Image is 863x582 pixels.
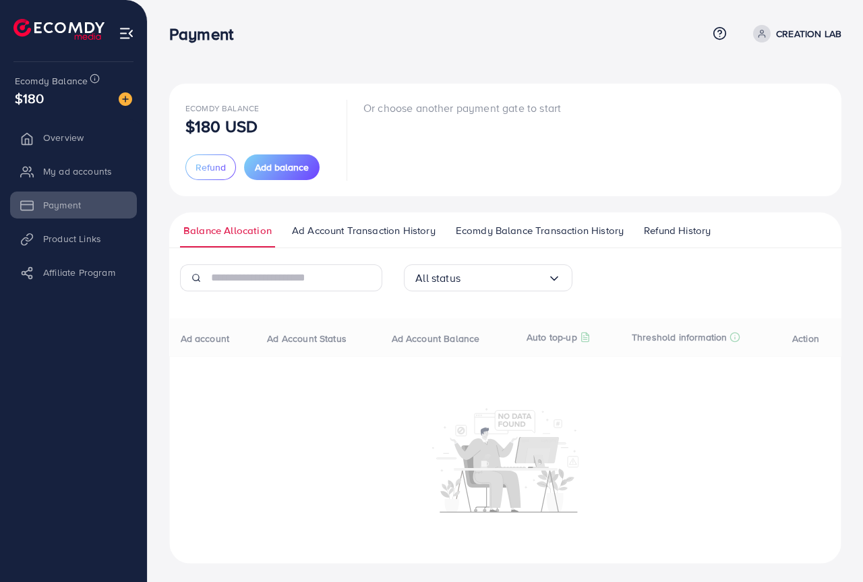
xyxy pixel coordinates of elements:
img: logo [13,19,105,40]
p: Or choose another payment gate to start [363,100,561,116]
span: Ecomdy Balance [15,74,88,88]
span: Ecomdy Balance [185,103,259,114]
p: CREATION LAB [776,26,841,42]
span: All status [415,268,460,289]
button: Refund [185,154,236,180]
span: Ad Account Transaction History [292,223,436,238]
img: menu [119,26,134,41]
p: $180 USD [185,118,258,134]
span: $180 [15,88,44,108]
span: Refund [196,161,226,174]
span: Refund History [644,223,711,238]
span: Add balance [255,161,309,174]
span: Ecomdy Balance Transaction History [456,223,624,238]
div: Search for option [404,264,572,291]
h3: Payment [169,24,244,44]
img: image [119,92,132,106]
span: Balance Allocation [183,223,272,238]
input: Search for option [460,268,547,289]
a: CREATION LAB [748,25,841,42]
button: Add balance [244,154,320,180]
